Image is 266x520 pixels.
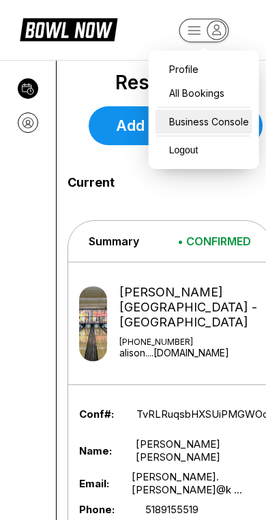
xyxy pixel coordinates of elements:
[156,57,252,81] a: Profile
[145,503,198,516] span: 5189155519
[119,347,261,358] a: alison....[DOMAIN_NAME]
[156,81,252,105] a: All Bookings
[132,470,242,496] span: [PERSON_NAME].[PERSON_NAME]@k ...
[156,138,202,162] button: Logout
[79,286,107,361] img: Kingpin's Alley - South Glens Falls
[177,234,251,248] span: • CONFIRMED
[119,285,261,330] div: [PERSON_NAME][GEOGRAPHIC_DATA] - [GEOGRAPHIC_DATA]
[89,234,139,248] span: Summary
[79,503,123,516] span: Phone:
[156,110,252,134] a: Business Console
[79,444,113,457] span: Name:
[79,477,109,490] span: Email:
[119,337,261,347] div: [PHONE_NUMBER]
[79,408,114,420] span: Conf#:
[115,72,236,94] span: Reservations
[89,106,263,145] a: Add Reservation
